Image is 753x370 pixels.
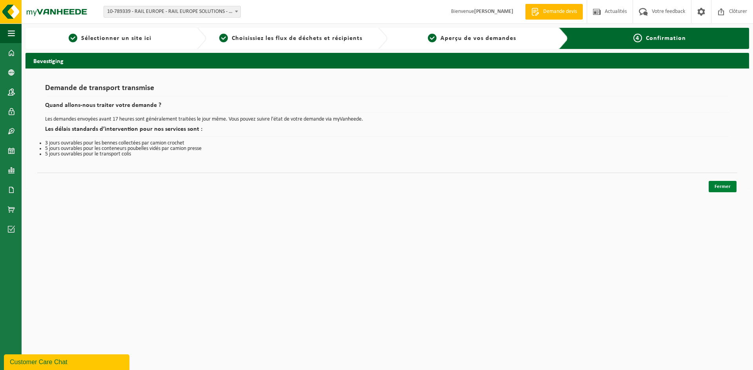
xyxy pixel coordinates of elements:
[69,34,77,42] span: 1
[541,8,579,16] span: Demande devis
[633,34,642,42] span: 4
[45,146,729,152] li: 5 jours ouvrables pour les conteneurs poubelles vidés par camion presse
[525,4,583,20] a: Demande devis
[45,126,729,137] h2: Les délais standards d’intervention pour nos services sont :
[45,141,729,146] li: 3 jours ouvrables pour les bennes collectées par camion crochet
[391,34,553,43] a: 3Aperçu de vos demandes
[29,34,191,43] a: 1Sélectionner un site ici
[81,35,151,42] span: Sélectionner un site ici
[4,353,131,370] iframe: chat widget
[474,9,513,14] strong: [PERSON_NAME]
[45,117,729,122] p: Les demandes envoyées avant 17 heures sont généralement traitées le jour même. Vous pouvez suivre...
[104,6,240,17] span: 10-789339 - RAIL EUROPE - RAIL EUROPE SOLUTIONS - MARIEMBOURG
[709,181,737,192] a: Fermer
[646,35,686,42] span: Confirmation
[104,6,241,18] span: 10-789339 - RAIL EUROPE - RAIL EUROPE SOLUTIONS - MARIEMBOURG
[219,34,228,42] span: 2
[45,152,729,157] li: 5 jours ouvrables pour le transport colis
[25,53,749,68] h2: Bevestiging
[428,34,437,42] span: 3
[45,84,729,96] h1: Demande de transport transmise
[232,35,362,42] span: Choisissiez les flux de déchets et récipients
[45,102,729,113] h2: Quand allons-nous traiter votre demande ?
[440,35,516,42] span: Aperçu de vos demandes
[210,34,371,43] a: 2Choisissiez les flux de déchets et récipients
